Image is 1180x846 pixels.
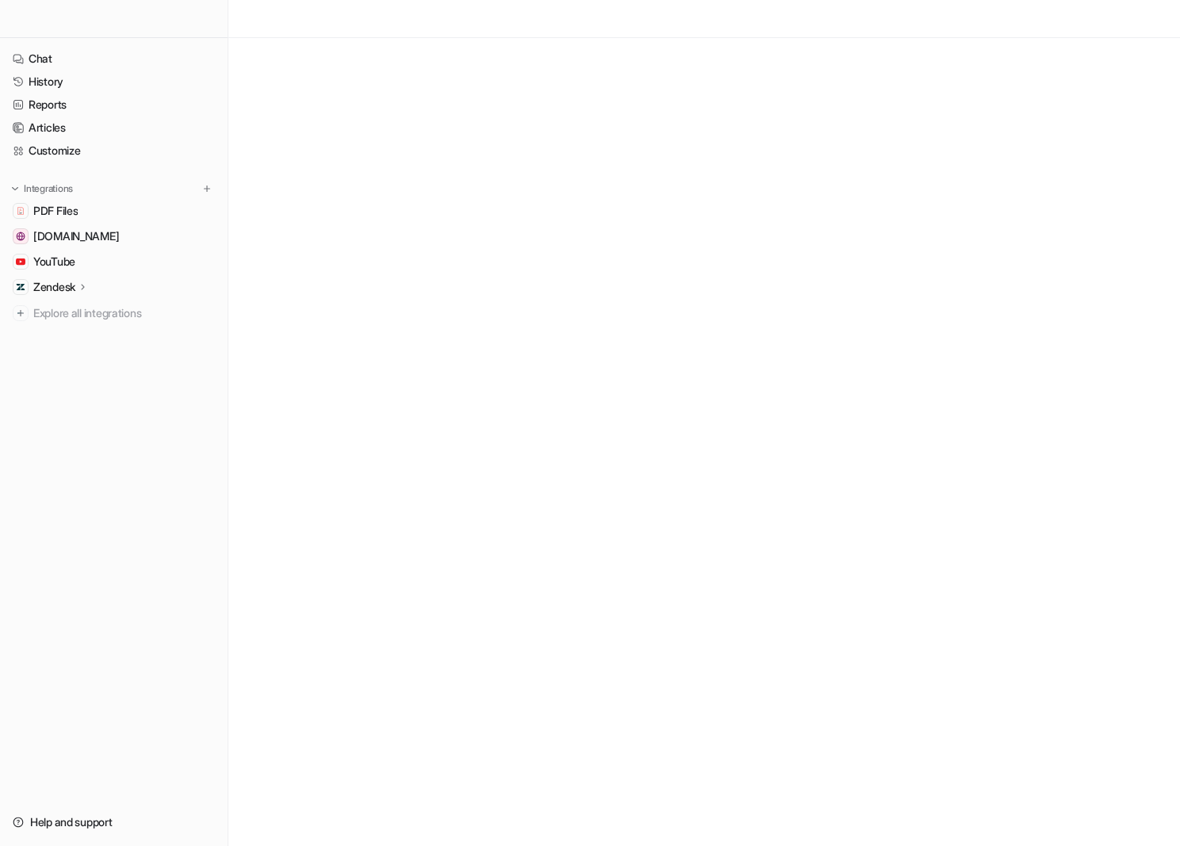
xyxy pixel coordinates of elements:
button: Integrations [6,181,78,197]
img: YouTube [16,257,25,266]
a: History [6,71,221,93]
a: Help and support [6,811,221,833]
span: [DOMAIN_NAME] [33,228,119,244]
p: Integrations [24,182,73,195]
a: Customize [6,140,221,162]
img: expand menu [10,183,21,194]
span: PDF Files [33,203,78,219]
a: Chat [6,48,221,70]
a: Explore all integrations [6,302,221,324]
img: PDF Files [16,206,25,216]
p: Zendesk [33,279,75,295]
a: Articles [6,117,221,139]
span: YouTube [33,254,75,270]
a: YouTubeYouTube [6,251,221,273]
a: Reports [6,94,221,116]
img: explore all integrations [13,305,29,321]
img: Zendesk [16,282,25,292]
img: hedd.audio [16,232,25,241]
img: menu_add.svg [201,183,213,194]
a: hedd.audio[DOMAIN_NAME] [6,225,221,247]
a: PDF FilesPDF Files [6,200,221,222]
span: Explore all integrations [33,301,215,326]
